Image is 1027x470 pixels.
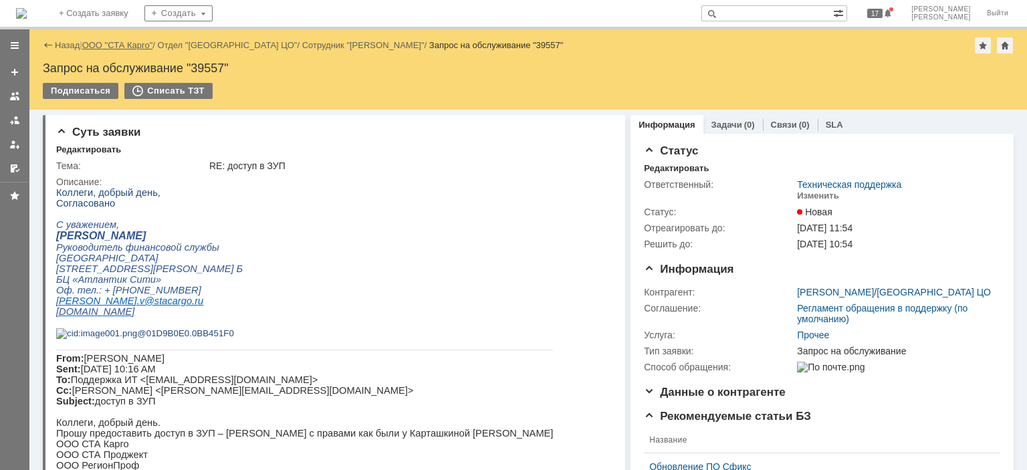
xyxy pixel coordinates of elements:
[84,395,90,406] span: A
[877,287,991,298] a: [GEOGRAPHIC_DATA] ЦО
[744,120,755,130] div: (0)
[644,163,709,174] div: Редактировать
[4,62,25,83] a: Создать заявку
[911,13,971,21] span: [PERSON_NAME]
[88,108,111,119] span: @sta
[833,6,846,19] span: Расширенный поиск
[797,287,874,298] a: [PERSON_NAME]
[639,120,695,130] a: Информация
[797,223,852,233] span: [DATE] 11:54
[797,303,967,324] a: Регламент обращения в поддержку (по умолчанию)
[797,346,994,356] div: Запрос на обслуживание
[997,37,1013,53] div: Сделать домашней страницей
[797,179,901,190] a: Техническая поддержка
[209,160,606,171] div: RE: доступ в ЗУП
[797,239,852,249] span: [DATE] 10:54
[771,120,797,130] a: Связи
[158,40,298,50] a: Отдел "[GEOGRAPHIC_DATA] ЦО"
[797,362,865,372] img: По почте.png
[429,40,564,50] div: Запрос на обслуживание "39557"
[144,5,213,21] div: Создать
[644,410,811,423] span: Рекомендуемые статьи БЗ
[797,330,829,340] a: Прочее
[82,40,153,50] a: ООО "СТА Карго"
[867,9,883,18] span: 17
[136,108,138,119] span: .
[644,386,786,398] span: Данные о контрагенте
[644,144,698,157] span: Статус
[911,5,971,13] span: [PERSON_NAME]
[140,395,149,406] span: ru
[644,330,794,340] div: Услуга:
[826,120,843,130] a: SLA
[644,207,794,217] div: Статус:
[56,177,609,187] div: Описание:
[55,40,80,50] a: Назад
[113,395,138,406] span: cargo
[80,39,82,49] div: |
[644,346,794,356] div: Тип заявки:
[43,62,1014,75] div: Запрос на обслуживание "39557"
[644,362,794,372] div: Способ обращения:
[56,144,121,155] div: Редактировать
[644,239,794,249] div: Решить до:
[4,158,25,179] a: Мои согласования
[644,427,990,453] th: Название
[82,40,158,50] div: /
[644,287,794,298] div: Контрагент:
[158,40,302,50] div: /
[16,8,27,19] a: Перейти на домашнюю страницу
[302,40,429,50] div: /
[797,191,839,201] div: Изменить
[81,108,84,119] span: .
[4,134,25,155] a: Мои заявки
[799,120,810,130] div: (0)
[644,303,794,314] div: Соглашение:
[4,110,25,131] a: Заявки в моей ответственности
[711,120,742,130] a: Задачи
[16,8,27,19] img: logo
[644,179,794,190] div: Ответственный:
[56,160,207,171] div: Тема:
[644,263,733,275] span: Информация
[797,207,832,217] span: Новая
[644,223,794,233] div: Отреагировать до:
[302,40,425,50] a: Сотрудник "[PERSON_NAME]"
[975,37,991,53] div: Добавить в избранное
[56,126,140,138] span: Суть заявки
[4,86,25,107] a: Заявки на командах
[797,287,991,298] div: /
